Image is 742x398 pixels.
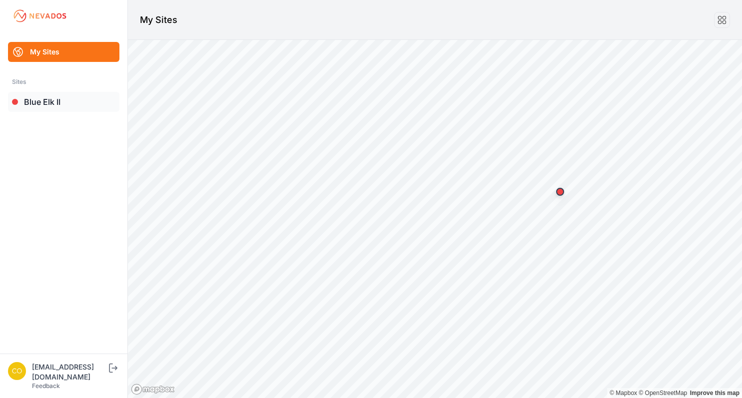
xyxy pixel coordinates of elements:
h1: My Sites [140,13,177,27]
div: Sites [12,76,115,88]
a: Mapbox logo [131,384,175,395]
div: Map marker [550,182,570,202]
a: OpenStreetMap [639,390,687,397]
a: Map feedback [690,390,740,397]
img: controlroomoperator@invenergy.com [8,362,26,380]
a: Mapbox [610,390,637,397]
a: Blue Elk II [8,92,119,112]
img: Nevados [12,8,68,24]
a: Feedback [32,382,60,390]
canvas: Map [128,40,742,398]
div: [EMAIL_ADDRESS][DOMAIN_NAME] [32,362,107,382]
a: My Sites [8,42,119,62]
